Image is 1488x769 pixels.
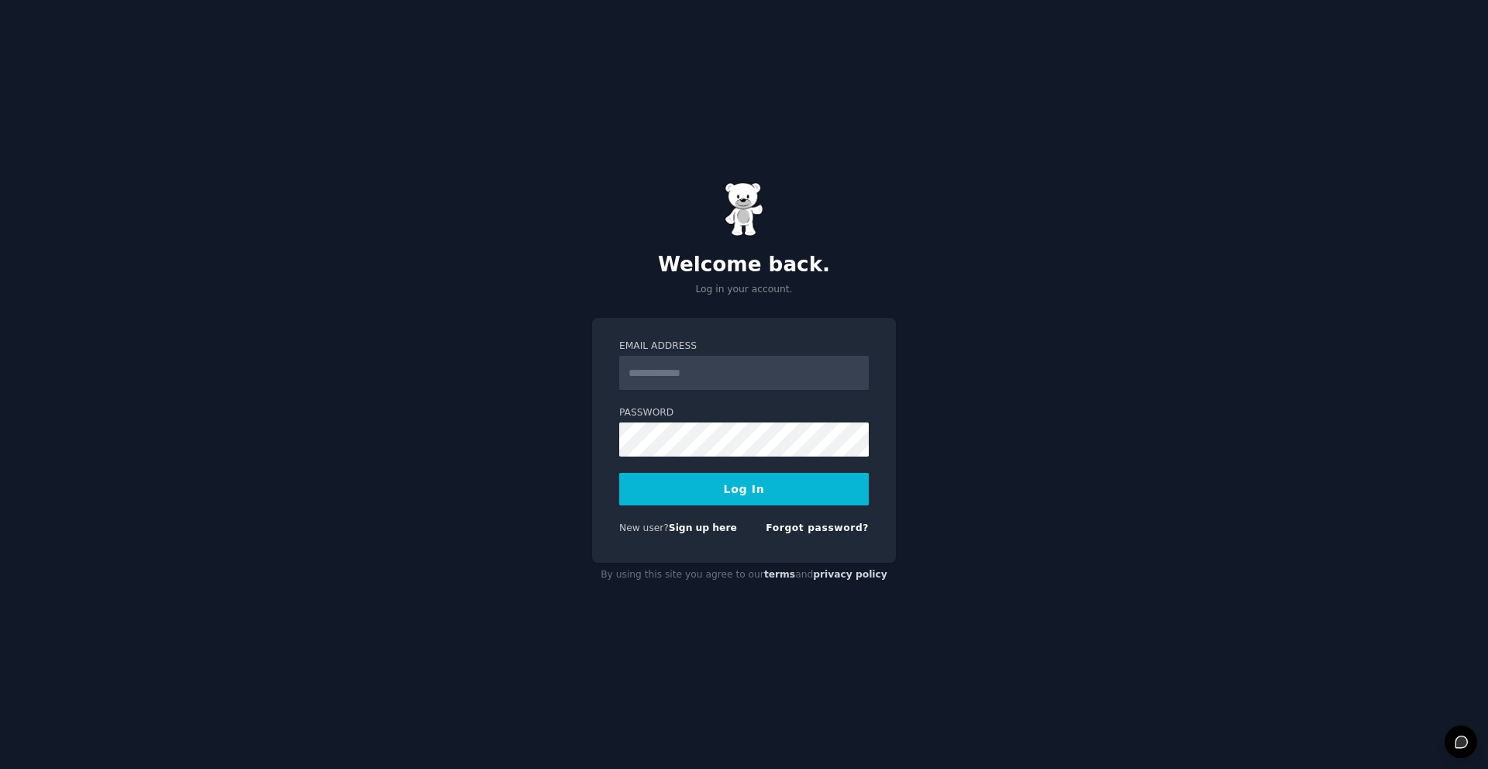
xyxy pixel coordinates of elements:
div: By using this site you agree to our and [592,563,896,588]
a: privacy policy [813,569,887,580]
p: Log in your account. [592,283,896,297]
a: Forgot password? [766,522,869,533]
a: terms [764,569,795,580]
h2: Welcome back. [592,253,896,278]
span: New user? [619,522,669,533]
label: Password [619,406,869,420]
label: Email Address [619,340,869,353]
img: Gummy Bear [725,182,763,236]
a: Sign up here [669,522,737,533]
button: Log In [619,473,869,505]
